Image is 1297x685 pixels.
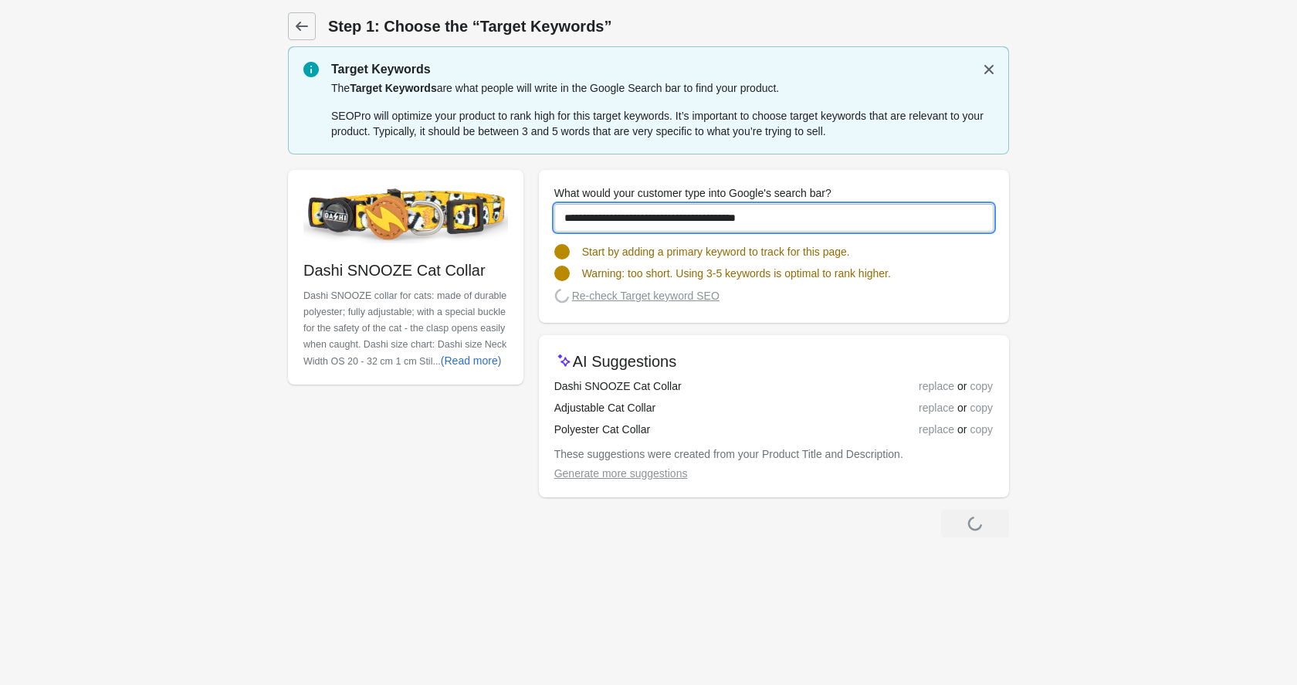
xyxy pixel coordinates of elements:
[303,290,506,367] span: Dashi SNOOZE collar for cats: made of durable polyester; fully adjustable; with a special buckle ...
[328,15,1009,37] h1: Step 1: Choose the “Target Keywords”
[582,246,850,258] span: Start by adding a primary keyword to track for this page.
[350,82,437,94] span: Target Keywords
[435,347,508,375] button: (Read more)
[331,82,779,94] span: The are what people will write in the Google Search bar to find your product.
[331,110,984,137] span: SEOPro will optimize your product to rank high for this target keywords. It’s important to choose...
[331,60,994,79] p: Target Keywords
[954,378,970,394] span: or
[573,351,677,372] p: AI Suggestions
[554,397,835,419] td: Adjustable Cat Collar
[954,400,970,415] span: or
[954,422,970,437] span: or
[303,259,508,281] p: Dashi SNOOZE Cat Collar
[303,185,508,243] img: 04__Cat_Collar_Snooze-9df072b202cb30bb522b7dd7a8e46592.png
[554,375,835,397] td: Dashi SNOOZE Cat Collar
[441,354,502,367] div: (Read more)
[554,419,835,440] td: Polyester Cat Collar
[582,267,891,280] span: Warning: too short. Using 3-5 keywords is optimal to rank higher.
[554,185,831,201] label: What would your customer type into Google's search bar?
[554,448,903,460] span: These suggestions were created from your Product Title and Description.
